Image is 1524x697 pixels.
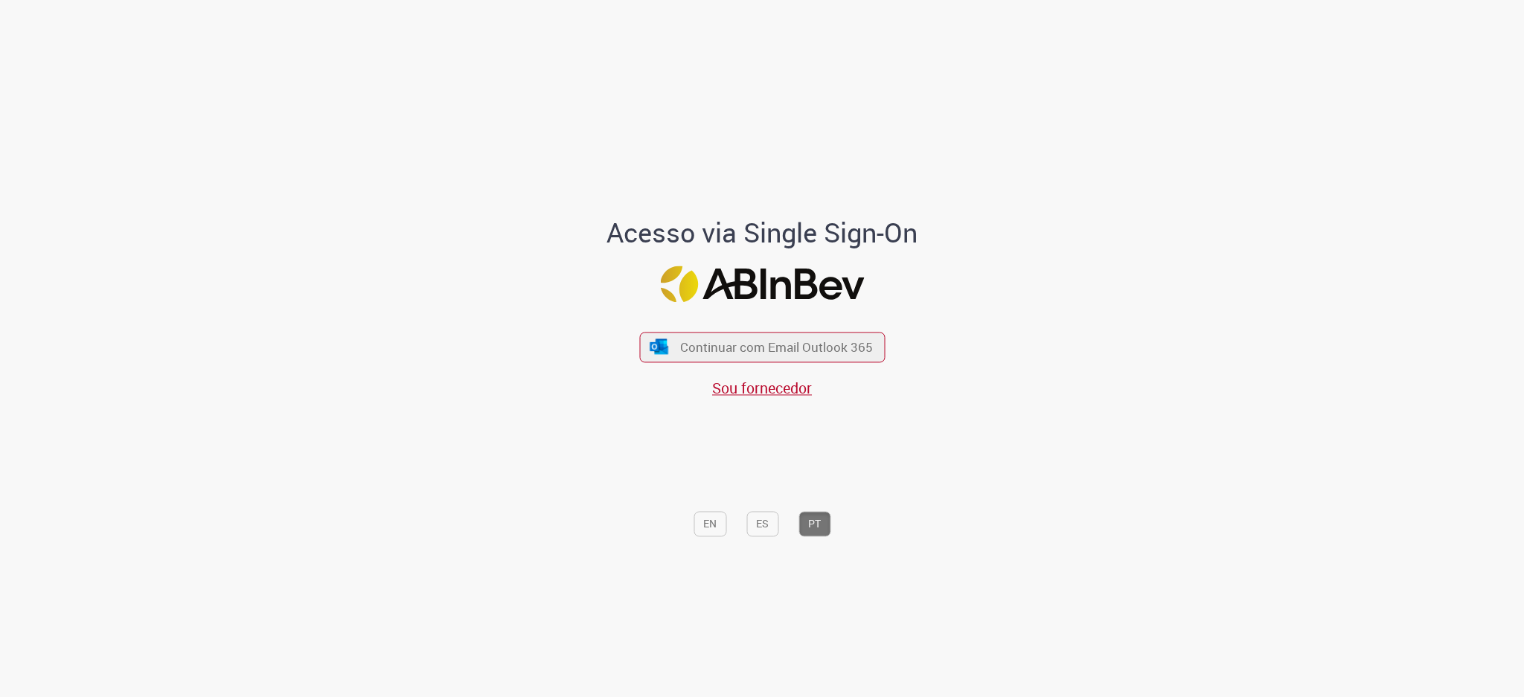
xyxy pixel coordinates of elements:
img: ícone Azure/Microsoft 360 [649,339,670,355]
img: Logo ABInBev [660,266,864,302]
h1: Acesso via Single Sign-On [556,219,969,248]
button: EN [694,512,726,537]
span: Continuar com Email Outlook 365 [680,338,873,356]
a: Sou fornecedor [712,378,812,398]
button: PT [798,512,830,537]
button: ES [746,512,778,537]
button: ícone Azure/Microsoft 360 Continuar com Email Outlook 365 [639,332,885,362]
